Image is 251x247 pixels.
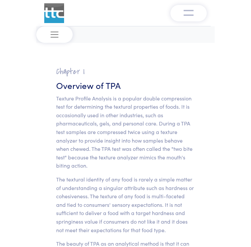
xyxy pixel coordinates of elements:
[170,5,207,21] button: Toggle navigation
[184,8,194,16] img: menu-v1.0.png
[56,79,195,91] h3: Overview of TPA
[56,175,195,234] p: The textural identity of any food is rarely a simple matter of understanding a singular attribute...
[56,94,195,170] p: Texture Profile Analysis is a popular double compression test for determining the textural proper...
[56,67,195,77] h2: Chapter I
[44,3,64,23] img: ttc_logo_1x1_v1.0.png
[36,26,73,43] button: Toggle navigation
